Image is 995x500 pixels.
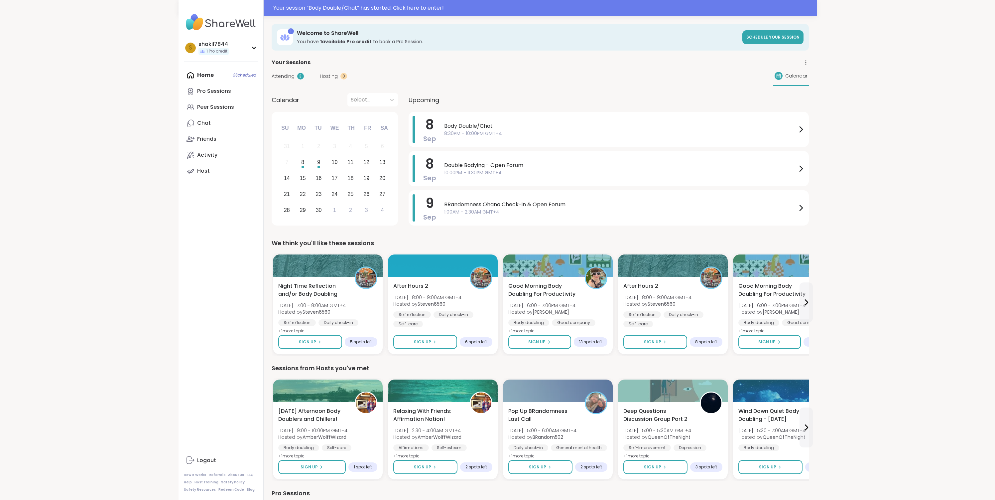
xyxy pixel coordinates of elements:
b: 1 available Pro credit [320,38,372,45]
div: Self reflection [623,311,661,318]
button: Sign Up [738,335,801,349]
b: [PERSON_NAME] [763,309,799,315]
b: AmberWolffWizard [418,434,461,440]
div: Choose Tuesday, September 30th, 2025 [311,203,326,217]
div: Choose Thursday, October 2nd, 2025 [343,203,358,217]
div: Sa [377,121,391,135]
span: 1 spot left [354,464,372,470]
span: [DATE] | 5:30 - 7:00AM GMT+4 [738,427,806,434]
img: Steven6560 [356,267,376,288]
span: Calendar [785,73,808,80]
b: Steven6560 [418,301,445,307]
div: Choose Tuesday, September 23rd, 2025 [311,187,326,201]
b: Steven6560 [648,301,676,307]
span: [DATE] | 2:30 - 4:00AM GMT+4 [393,427,461,434]
div: Not available Sunday, August 31st, 2025 [280,139,294,154]
div: Not available Thursday, September 4th, 2025 [343,139,358,154]
div: 30 [316,206,322,215]
div: General mental health [551,444,607,451]
button: Sign Up [623,460,687,474]
span: BRandomness Ohana Check-in & Open Forum [444,201,797,209]
a: Referrals [209,473,225,477]
div: Friends [197,135,216,143]
span: [DATE] | 9:00 - 10:00PM GMT+4 [278,427,347,434]
a: How It Works [184,473,206,477]
span: Night Time Reflection and/or Body Doubling [278,282,347,298]
div: Not available Tuesday, September 2nd, 2025 [311,139,326,154]
span: s [189,44,192,52]
div: 21 [284,190,290,199]
button: Sign Up [623,335,687,349]
span: After Hours 2 [393,282,428,290]
div: 1 [333,206,336,215]
span: Hosting [320,73,338,80]
span: Relaxing With Friends: Affirmation Nation! [393,407,462,423]
span: 10:00PM - 11:30PM GMT+4 [444,169,797,176]
div: 10 [332,158,338,167]
div: 28 [284,206,290,215]
div: Pro Sessions [272,489,809,498]
span: Hosted by [278,434,347,440]
div: 18 [348,174,354,183]
div: Good company [552,319,595,326]
div: 0 [340,73,347,80]
div: Daily check-in [434,311,473,318]
a: FAQ [247,473,254,477]
div: We [327,121,342,135]
span: Sign Up [529,464,546,470]
span: Sign Up [759,464,776,470]
div: 25 [348,190,354,199]
div: Body doubling [278,444,319,451]
a: Safety Policy [221,480,245,485]
a: Logout [184,452,258,468]
button: Sign Up [508,460,572,474]
span: [DATE] Afternoon Body Doublers and Chillers! [278,407,347,423]
span: Pop Up BRandomness Last Call [508,407,577,423]
div: 20 [379,174,385,183]
div: Tu [311,121,325,135]
img: AmberWolffWizard [471,393,491,413]
div: 3 [365,206,368,215]
span: Sign Up [644,339,661,345]
img: Steven6560 [471,267,491,288]
div: 2 [349,206,352,215]
span: Sign Up [299,339,316,345]
div: 29 [300,206,306,215]
a: Peer Sessions [184,99,258,115]
span: 6 spots left [465,339,487,345]
b: QueenOfTheNight [648,434,690,440]
div: Choose Monday, September 22nd, 2025 [296,187,310,201]
div: month 2025-09 [279,138,390,218]
b: Steven6560 [303,309,330,315]
div: We think you'll like these sessions [272,239,809,248]
div: Daily check-in [318,319,358,326]
a: Schedule your session [742,30,804,44]
div: Chat [197,119,211,127]
a: Blog [247,487,255,492]
div: 5 [365,142,368,151]
div: Self-care [393,321,423,327]
span: Wind Down Quiet Body Doubling - [DATE] [738,407,808,423]
div: Choose Wednesday, September 17th, 2025 [327,171,342,186]
h3: You have to book a Pro Session. [297,38,738,45]
span: 9 [426,194,434,213]
div: Su [278,121,292,135]
div: Choose Wednesday, September 10th, 2025 [327,155,342,170]
div: Good company [782,319,825,326]
div: Not available Saturday, September 6th, 2025 [375,139,390,154]
div: 23 [316,190,322,199]
div: Self-Improvement [623,444,671,451]
div: shakil7844 [198,41,229,48]
span: Sign Up [644,464,661,470]
div: 12 [363,158,369,167]
a: Activity [184,147,258,163]
span: Schedule your session [746,34,800,40]
span: Hosted by [508,434,576,440]
div: Not available Sunday, September 7th, 2025 [280,155,294,170]
div: 31 [284,142,290,151]
div: Your session “ Body Double/Chat ” has started. Click here to enter! [273,4,813,12]
div: 13 [379,158,385,167]
span: 8 spots left [695,339,717,345]
span: [DATE] | 7:00 - 8:00AM GMT+4 [278,302,346,309]
div: Choose Monday, September 15th, 2025 [296,171,310,186]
